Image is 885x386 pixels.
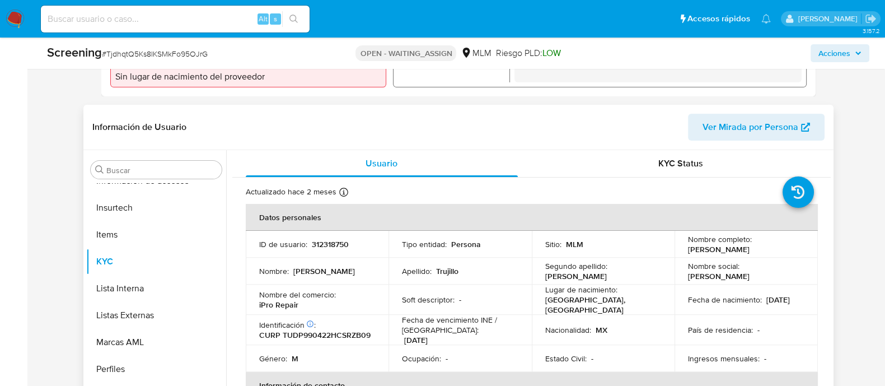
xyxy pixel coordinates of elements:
p: País de residencia : [688,325,753,335]
th: Datos personales [246,204,818,231]
p: MLM [566,239,583,249]
p: [PERSON_NAME] [293,266,355,276]
span: LOW [542,46,560,59]
button: Buscar [95,165,104,174]
p: Persona [451,239,481,249]
button: Lista Interna [86,275,226,302]
p: Fecha de vencimiento INE / [GEOGRAPHIC_DATA] : [402,315,518,335]
p: ID de usuario : [259,239,307,249]
p: - [591,354,593,364]
b: Screening [47,43,102,61]
p: Nombre completo : [688,234,752,244]
p: Segundo apellido : [545,261,607,271]
p: Tipo entidad : [402,239,447,249]
button: Items [86,221,226,248]
p: - [764,354,766,364]
p: Nombre social : [688,261,739,271]
h1: Información de Usuario [92,122,186,133]
p: Trujillo [436,266,458,276]
p: Sitio : [545,239,561,249]
p: M [292,354,298,364]
p: MX [596,325,607,335]
button: search-icon [282,11,305,27]
p: [DATE] [766,295,790,305]
p: CURP TUDP990422HCSRZB09 [259,330,371,340]
p: Nombre : [259,266,289,276]
p: Nombre del comercio : [259,290,336,300]
span: Usuario [366,157,397,170]
button: Ver Mirada por Persona [688,114,825,141]
input: Buscar usuario o caso... [41,12,310,26]
p: Ocupación : [402,354,441,364]
p: Actualizado hace 2 meses [246,187,336,197]
p: - [459,295,461,305]
p: [PERSON_NAME] [688,244,750,254]
p: Soft descriptor : [402,295,455,305]
p: [GEOGRAPHIC_DATA], [GEOGRAPHIC_DATA] [545,295,657,315]
p: Estado Civil : [545,354,587,364]
span: KYC Status [658,157,703,170]
p: Apellido : [402,266,432,276]
p: [PERSON_NAME] [688,271,750,281]
p: 312318750 [312,239,349,249]
button: Marcas AML [86,329,226,356]
p: iPro Repair [259,300,298,310]
button: KYC [86,248,226,275]
p: - [446,354,448,364]
span: Accesos rápidos [687,13,750,25]
span: s [274,13,277,24]
button: Acciones [811,44,869,62]
button: Listas Externas [86,302,226,329]
p: OPEN - WAITING_ASSIGN [355,45,456,61]
p: Nacionalidad : [545,325,591,335]
input: Buscar [106,165,217,175]
span: Acciones [818,44,850,62]
span: Ver Mirada por Persona [703,114,798,141]
p: [PERSON_NAME] [545,271,607,281]
p: Fecha de nacimiento : [688,295,762,305]
button: Perfiles [86,356,226,383]
p: Ingresos mensuales : [688,354,760,364]
p: Lugar de nacimiento : [545,285,617,295]
p: [DATE] [404,335,428,345]
p: Identificación : [259,320,316,330]
p: anamaria.arriagasanchez@mercadolibre.com.mx [798,13,861,24]
div: MLM [461,47,491,59]
a: Notificaciones [761,14,771,24]
span: # TjdhqtQ5Ks8IKSMkFo95OJrG [102,48,208,59]
span: Riesgo PLD: [495,47,560,59]
span: 3.157.2 [862,26,879,35]
button: Insurtech [86,194,226,221]
p: - [757,325,760,335]
a: Salir [865,13,877,25]
p: Género : [259,354,287,364]
span: Alt [259,13,268,24]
